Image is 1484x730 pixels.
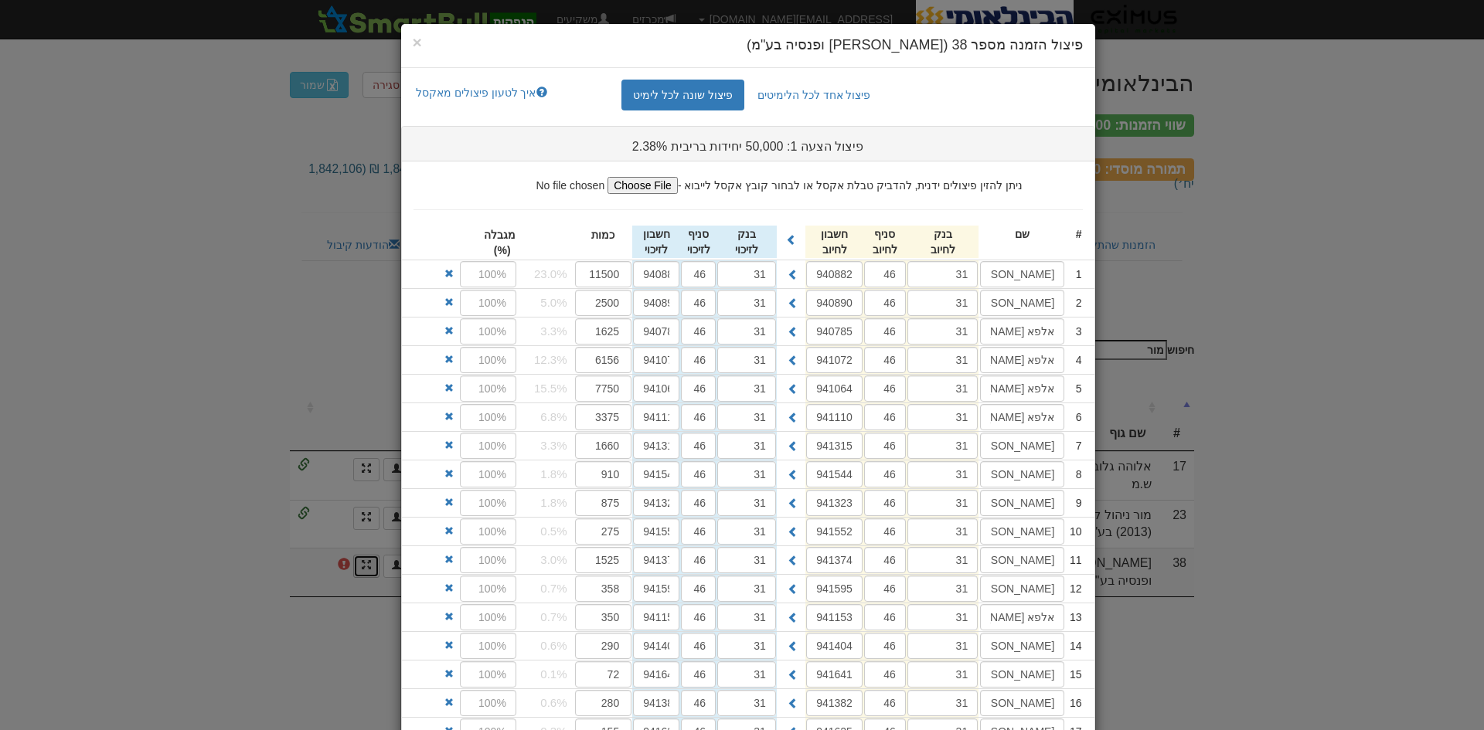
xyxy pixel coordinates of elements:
input: חשבון [633,690,679,716]
input: סניף [681,604,716,630]
div: 8 [1065,466,1082,483]
div: כמות [575,226,632,243]
input: שם גוף [980,404,1064,430]
input: שם גוף [980,347,1064,373]
div: חשבון לזיכוי [632,226,680,258]
input: שם בנק [717,547,776,573]
div: 12 [1065,580,1082,597]
input: שם בנק [907,633,978,659]
input: חשבון [806,433,863,459]
div: 6 [1065,409,1082,426]
input: שם בנק [907,318,978,345]
input: סניף [681,490,716,516]
input: סניף [681,347,716,373]
input: חשבון [806,461,863,487]
input: שם גוף [980,518,1064,545]
input: סניף [864,433,906,459]
input: חשבון [806,404,863,430]
input: סניף [864,347,906,373]
span: 0.5% [540,523,567,539]
input: שם בנק [907,547,978,573]
div: 7 [1065,437,1082,454]
input: חשבון [806,347,863,373]
input: חשבון [806,633,863,659]
input: 100% [460,633,516,659]
input: שם בנק [717,518,776,545]
div: 4 [1065,351,1082,368]
input: שם בנק [717,433,776,459]
input: שם גוף [980,375,1064,402]
input: סניף [681,433,716,459]
input: סניף [864,490,906,516]
div: 10 [1065,523,1082,540]
span: 0.6% [540,637,567,654]
input: חשבון [633,604,679,630]
input: שם בנק [907,261,978,287]
input: שם בנק [717,461,776,487]
div: שם [979,226,1065,243]
input: שם בנק [717,290,776,316]
input: שם בנק [907,347,978,373]
input: שם בנק [907,518,978,545]
input: שם בנק [907,290,978,316]
div: 1 [1065,266,1082,283]
div: 2 [1065,294,1082,311]
input: סניף [681,518,716,545]
a: פיצול שונה לכל לימיט [621,80,744,110]
a: פיצול אחד לכל הלימיטים [746,80,883,110]
input: חשבון [633,404,679,430]
span: 0.7% [540,580,567,596]
input: חשבון [806,318,863,345]
input: שם בנק [717,490,776,516]
input: סניף [864,633,906,659]
input: שם גוף [980,290,1064,316]
input: סניף [681,633,716,659]
input: חשבון [633,433,679,459]
span: 3.3% [540,323,567,339]
span: 12.3% [534,351,567,368]
input: סניף [864,318,906,345]
input: סניף [681,290,716,316]
input: 100% [460,375,516,402]
input: סניף [681,375,716,402]
input: חשבון [633,490,679,516]
span: 0.1% [540,666,567,682]
input: שם גוף [980,261,1064,287]
input: 100% [460,604,516,630]
input: שם גוף [980,490,1064,516]
span: 23.0% [534,266,567,282]
input: 100% [460,290,516,316]
input: שם בנק [717,633,776,659]
div: בנק לחיוב [907,226,979,258]
input: 100% [460,490,516,516]
input: חשבון [806,690,863,716]
input: שם גוף [980,433,1064,459]
input: שם גוף [980,318,1064,345]
input: שם בנק [717,690,776,716]
input: חשבון [806,547,863,573]
input: חשבון [806,375,863,402]
input: שם גוף [980,633,1064,659]
input: סניף [681,661,716,688]
input: 100% [460,661,516,688]
input: שם בנק [907,690,978,716]
input: חשבון [806,661,863,688]
span: פיצול הזמנה מספר 38 ([PERSON_NAME] ופנסיה בע"מ) [747,37,1083,53]
input: חשבון [806,261,863,287]
input: שם גוף [980,547,1064,573]
input: שם גוף [980,461,1064,487]
input: 100% [460,433,516,459]
h3: פיצול הצעה 1: 50,000 יחידות בריבית 2.38% [587,140,910,154]
input: סניף [681,461,716,487]
input: חשבון [633,290,679,316]
input: שם גוף [980,576,1064,602]
input: שם בנק [717,576,776,602]
input: סניף [864,404,906,430]
input: סניף [681,261,716,287]
input: סניף [864,461,906,487]
input: שם גוף [980,690,1064,716]
span: 5.0% [540,294,567,311]
input: חשבון [633,576,679,602]
span: 15.5% [534,380,567,396]
span: 0.6% [540,694,567,711]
